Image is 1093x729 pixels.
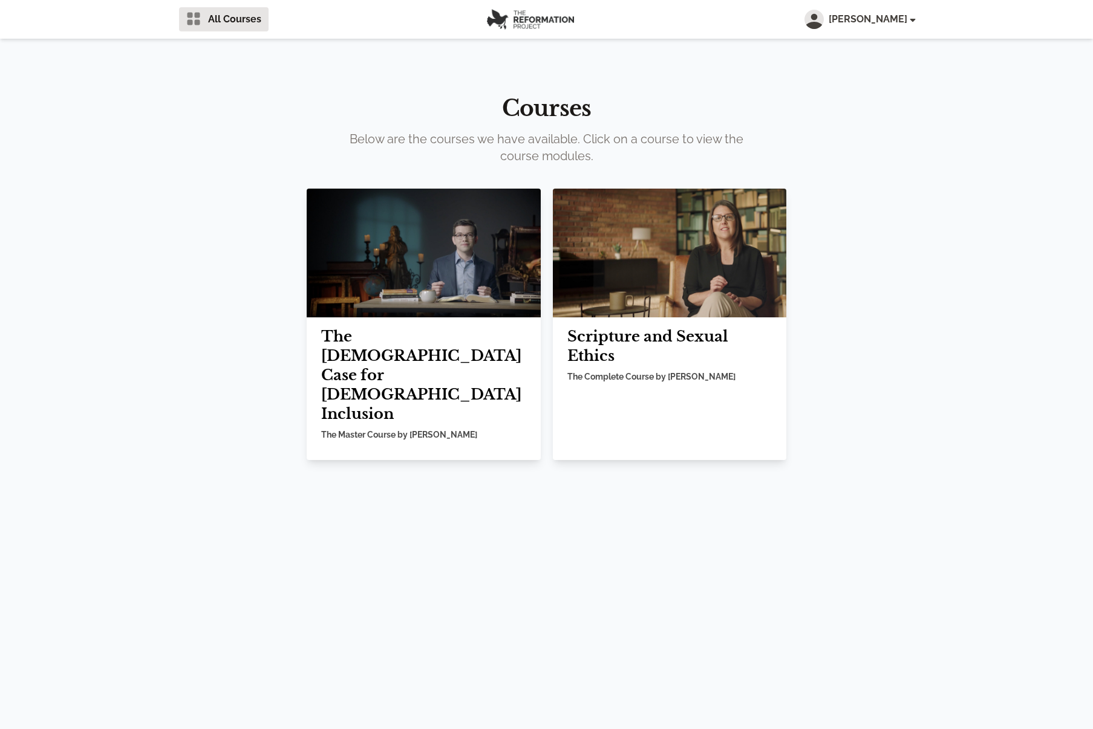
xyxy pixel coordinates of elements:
[829,12,915,27] span: [PERSON_NAME]
[160,97,934,121] h2: Courses
[307,189,541,317] img: Mountain
[567,371,772,383] h5: The Complete Course by [PERSON_NAME]
[553,189,787,317] img: Mountain
[487,9,574,30] img: logo.png
[567,327,772,366] h2: Scripture and Sexual Ethics
[179,7,269,31] a: All Courses
[208,12,261,27] span: All Courses
[321,429,526,441] h5: The Master Course by [PERSON_NAME]
[321,327,526,424] h2: The [DEMOGRAPHIC_DATA] Case for [DEMOGRAPHIC_DATA] Inclusion
[344,131,750,164] p: Below are the courses we have available. Click on a course to view the course modules.
[804,10,915,29] button: [PERSON_NAME]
